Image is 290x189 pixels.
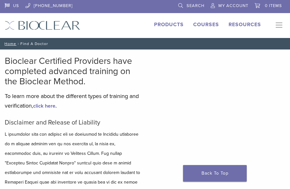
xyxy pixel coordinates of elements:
[193,21,219,28] a: Courses
[218,3,248,8] span: My Account
[5,21,80,30] img: Bioclear
[5,119,140,126] h5: Disclaimer and Release of Liability
[229,21,261,28] a: Resources
[5,56,140,87] h2: Bioclear Certified Providers have completed advanced training on the Bioclear Method.
[16,42,20,45] span: /
[265,3,282,8] span: 0 items
[3,42,16,46] a: Home
[154,21,184,28] a: Products
[5,91,140,110] p: To learn more about the different types of training and verification, .
[187,3,204,8] span: Search
[183,165,247,182] a: Back To Top
[33,103,55,109] a: click here
[271,21,285,30] nav: Primary Navigation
